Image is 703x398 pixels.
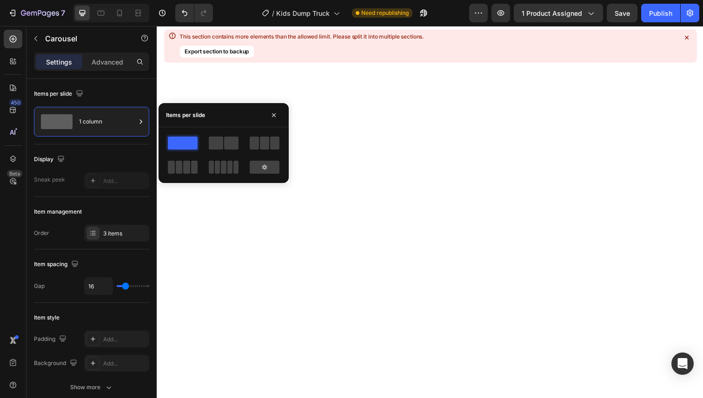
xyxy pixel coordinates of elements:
p: Settings [46,57,72,67]
div: This section contains more elements than the allowed limit. Please split it into multiple sections. [179,33,424,41]
span: / [272,8,274,18]
div: Beta [7,170,22,177]
p: Carousel [45,33,124,44]
div: Add... [103,359,147,368]
iframe: Design area [157,26,703,398]
div: Undo/Redo [175,4,213,22]
div: Publish [649,8,672,18]
div: 3 items [103,229,147,238]
p: 7 [61,7,65,19]
div: Add... [103,335,147,344]
div: Show more [70,383,113,392]
button: 1 product assigned [514,4,603,22]
div: Open Intercom Messenger [671,352,694,375]
button: Save [607,4,637,22]
div: Background [34,357,79,370]
input: Auto [85,278,113,294]
div: Order [34,229,49,237]
span: Kids Dump Truck [276,8,330,18]
span: Save [615,9,630,17]
div: Items per slide [34,88,85,100]
div: Item style [34,313,60,322]
div: Items per slide [166,111,205,119]
button: 7 [4,4,69,22]
span: 1 product assigned [522,8,582,18]
button: Publish [641,4,680,22]
div: 1 column [79,111,136,132]
div: Display [34,153,66,166]
div: Sneak peek [34,176,65,184]
p: Advanced [92,57,123,67]
button: Show more [34,379,149,396]
button: Export section to backup [179,46,254,58]
span: Need republishing [361,9,409,17]
div: Item spacing [34,258,80,271]
div: Padding [34,333,68,346]
div: Gap [34,282,45,290]
div: Item management [34,208,82,216]
div: 450 [9,99,22,106]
